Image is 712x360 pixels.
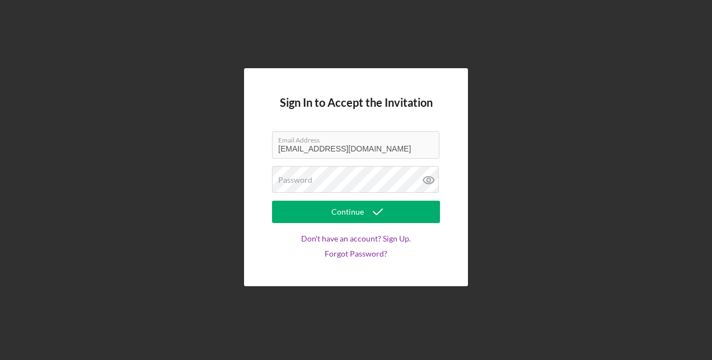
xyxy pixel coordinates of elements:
div: Continue [331,201,364,223]
a: Forgot Password? [325,249,387,258]
button: Continue [272,201,440,223]
label: Password [278,176,312,184]
label: Email Address [278,132,439,144]
a: Don't have an account? Sign Up. [301,234,411,243]
h4: Sign In to Accept the Invitation [280,96,433,109]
